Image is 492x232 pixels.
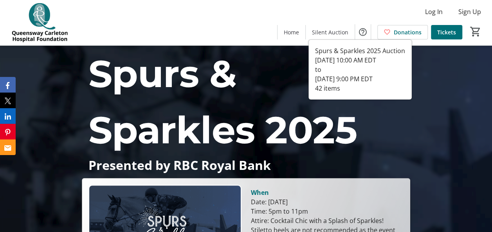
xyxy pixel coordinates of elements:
div: 42 items [315,84,405,93]
img: QCH Foundation's Logo [5,3,74,42]
span: Home [284,28,299,36]
a: Donations [377,25,428,39]
button: Sign Up [452,5,487,18]
span: Donations [394,28,422,36]
div: to [315,65,405,74]
button: Cart [469,25,483,39]
a: Silent Auction [306,25,355,39]
span: Sign Up [458,7,481,16]
span: Tickets [437,28,456,36]
p: Presented by RBC Royal Bank [88,158,404,172]
span: Log In [425,7,443,16]
a: Tickets [431,25,462,39]
button: Log In [419,5,449,18]
button: Help [355,24,371,40]
div: [DATE] 10:00 AM EDT [315,55,405,65]
div: Spurs & Sparkles 2025 Auction [315,46,405,55]
div: [DATE] 9:00 PM EDT [315,74,405,84]
div: When [251,188,269,197]
span: Silent Auction [312,28,348,36]
a: Home [278,25,305,39]
span: Spurs & Sparkles 2025 [88,51,357,153]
